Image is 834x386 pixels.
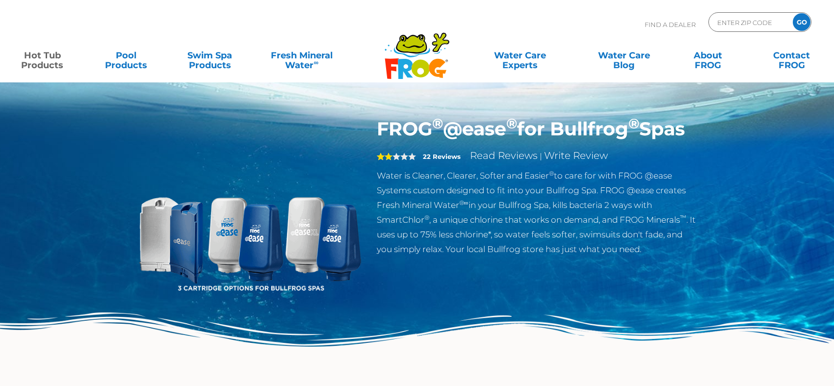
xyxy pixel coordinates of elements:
[467,46,573,65] a: Water CareExperts
[10,46,75,65] a: Hot TubProducts
[459,199,469,206] sup: ®∞
[628,115,639,132] sup: ®
[680,214,686,221] sup: ™
[377,153,392,160] span: 2
[759,46,824,65] a: ContactFROG
[313,58,318,66] sup: ∞
[470,150,538,161] a: Read Reviews
[645,12,696,37] p: Find A Dealer
[432,115,443,132] sup: ®
[94,46,159,65] a: PoolProducts
[261,46,342,65] a: Fresh MineralWater∞
[377,118,697,140] h1: FROG @ease for Bullfrog Spas
[506,115,517,132] sup: ®
[675,46,740,65] a: AboutFROG
[377,168,697,257] p: Water is Cleaner, Clearer, Softer and Easier to care for with FROG @ease Systems custom designed ...
[424,214,429,221] sup: ®
[177,46,242,65] a: Swim SpaProducts
[137,118,362,342] img: bullfrog-product-hero.png
[544,150,608,161] a: Write Review
[793,13,810,31] input: GO
[540,152,542,161] span: |
[549,170,554,177] sup: ®
[592,46,657,65] a: Water CareBlog
[379,20,455,79] img: Frog Products Logo
[423,153,461,160] strong: 22 Reviews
